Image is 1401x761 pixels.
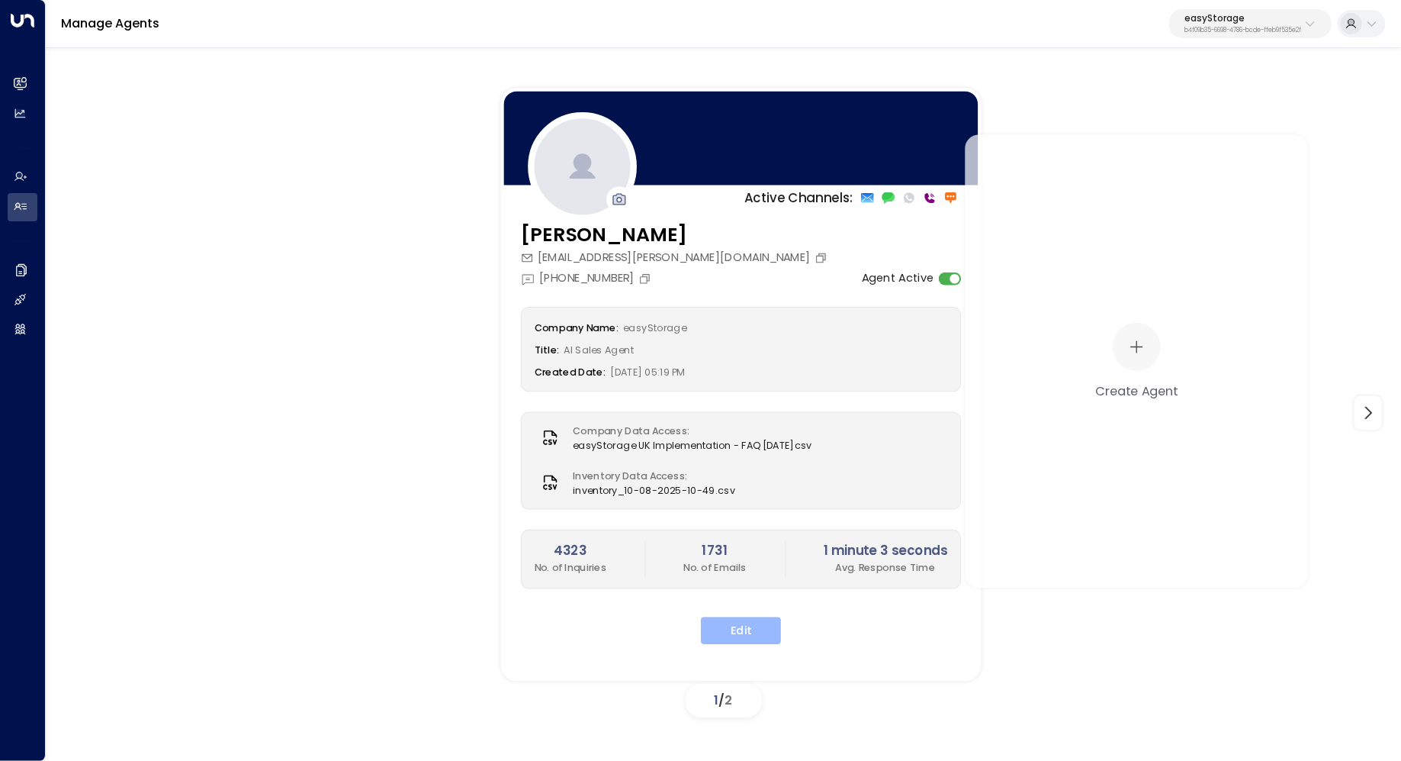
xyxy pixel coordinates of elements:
p: easyStorage [1184,14,1301,23]
label: Agent Active [862,270,934,287]
span: [DATE] 05:19 PM [611,366,686,379]
div: / [686,684,762,717]
a: Manage Agents [61,15,159,32]
span: 1 [715,692,719,709]
span: 2 [725,692,733,709]
button: Copy [815,251,831,264]
h3: [PERSON_NAME] [521,221,831,250]
h2: 4323 [535,542,607,561]
h2: 1 minute 3 seconds [824,542,948,561]
label: Company Name: [535,321,619,334]
p: Active Channels: [744,189,853,208]
label: Created Date: [535,366,606,379]
label: Company Data Access: [573,424,804,438]
div: [PHONE_NUMBER] [521,270,655,287]
label: Inventory Data Access: [573,469,728,483]
p: b4f09b35-6698-4786-bcde-ffeb9f535e2f [1184,27,1301,34]
button: easyStorageb4f09b35-6698-4786-bcde-ffeb9f535e2f [1169,9,1332,38]
span: inventory_10-08-2025-10-49.csv [573,483,735,498]
div: Create Agent [1096,382,1178,400]
div: [EMAIL_ADDRESS][PERSON_NAME][DOMAIN_NAME] [521,250,831,266]
p: No. of Inquiries [535,561,607,576]
button: Edit [701,618,781,645]
p: No. of Emails [684,561,747,576]
h2: 1731 [684,542,747,561]
p: Avg. Response Time [824,561,948,576]
span: AI Sales Agent [564,343,634,356]
span: easyStorage [623,321,686,334]
span: easyStorage UK Implementation - FAQ [DATE]csv [573,438,812,453]
label: Title: [535,343,560,356]
button: Copy [638,272,655,285]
